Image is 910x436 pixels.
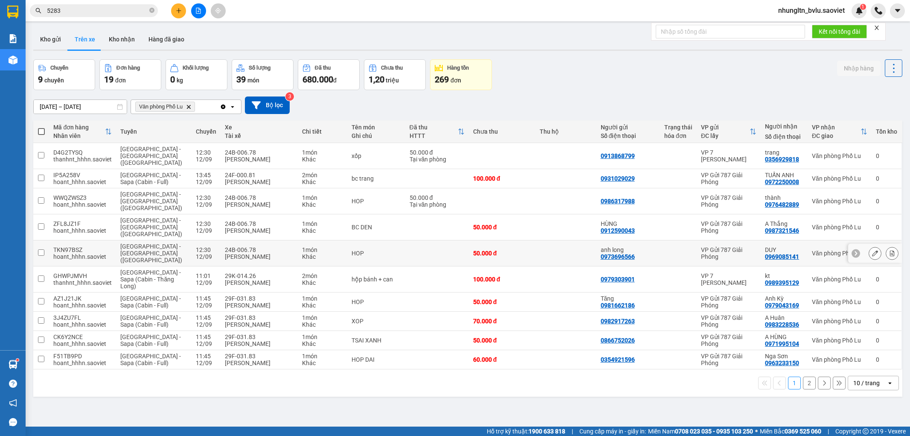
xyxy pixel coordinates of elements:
[232,59,294,90] button: Số lượng39món
[601,220,656,227] div: HÙNG
[196,295,216,302] div: 11:45
[765,340,799,347] div: 0971995104
[755,430,758,433] span: ⚪️
[765,246,803,253] div: DUY
[701,124,750,131] div: VP gửi
[410,149,465,156] div: 50.000 đ
[473,175,531,182] div: 100.000 đ
[225,178,294,185] div: [PERSON_NAME]
[196,360,216,366] div: 12/09
[225,201,294,208] div: [PERSON_NAME]
[225,353,294,360] div: 29F-031.83
[120,191,182,211] span: [GEOGRAPHIC_DATA] - [GEOGRAPHIC_DATA] ([GEOGRAPHIC_DATA])
[53,132,105,139] div: Nhân viên
[765,156,799,163] div: 0356929818
[812,124,861,131] div: VP nhận
[473,276,531,283] div: 100.000 đ
[765,220,803,227] div: A Thắng
[875,7,882,15] img: phone-icon
[701,246,756,260] div: VP Gửi 787 Giải Phóng
[9,418,17,426] span: message
[302,172,343,178] div: 2 món
[298,59,360,90] button: Đã thu680.000đ
[9,399,17,407] span: notification
[196,272,216,279] div: 11:01
[196,246,216,253] div: 12:30
[601,356,635,363] div: 0354921596
[812,152,867,159] div: Văn phòng Phố Lu
[697,120,761,143] th: Toggle SortBy
[860,4,866,10] sup: 1
[765,360,799,366] div: 0963233150
[120,172,181,185] span: [GEOGRAPHIC_DATA] - Sapa (Cabin - Full)
[53,295,112,302] div: AZ1J21JK
[196,353,216,360] div: 11:45
[771,5,852,16] span: nhungltn_bvlu.saoviet
[196,253,216,260] div: 12/09
[876,276,897,283] div: 0
[135,102,195,112] span: Văn phòng Phố Lu, close by backspace
[473,224,531,231] div: 50.000 đ
[352,250,401,257] div: HOP
[33,59,95,90] button: Chuyến9chuyến
[765,314,803,321] div: A Huân
[196,178,216,185] div: 12/09
[435,74,449,85] span: 269
[765,253,799,260] div: 0969085141
[473,337,531,344] div: 50.000 đ
[701,194,756,208] div: VP Gửi 787 Giải Phóng
[876,175,897,182] div: 0
[352,298,401,305] div: HOP
[225,302,294,309] div: [PERSON_NAME]
[765,201,799,208] div: 0976482889
[352,224,401,231] div: BC DEN
[196,149,216,156] div: 12:30
[302,194,343,201] div: 1 món
[765,272,803,279] div: kt
[120,269,181,290] span: [GEOGRAPHIC_DATA] - Sapa (Cabin - Thăng Long)
[215,8,221,14] span: aim
[352,337,401,344] div: TSAI XANH
[861,4,864,10] span: 1
[410,132,458,139] div: HTTT
[874,25,880,31] span: close
[196,156,216,163] div: 12/09
[120,295,181,309] span: [GEOGRAPHIC_DATA] - Sapa (Cabin - Full)
[171,3,186,18] button: plus
[16,359,19,361] sup: 1
[302,340,343,347] div: Khác
[120,217,182,237] span: [GEOGRAPHIC_DATA] - [GEOGRAPHIC_DATA] ([GEOGRAPHIC_DATA])
[664,132,692,139] div: hóa đơn
[38,74,43,85] span: 9
[7,6,18,18] img: logo-vxr
[812,337,867,344] div: Văn phòng Phố Lu
[302,156,343,163] div: Khác
[236,74,246,85] span: 39
[53,178,112,185] div: hoant_hhhn.saoviet
[120,353,181,366] span: [GEOGRAPHIC_DATA] - Sapa (Cabin - Full)
[837,61,881,76] button: Nhập hàng
[149,7,154,15] span: close-circle
[853,379,880,387] div: 10 / trang
[302,334,343,340] div: 1 món
[601,337,635,344] div: 0866752026
[876,356,897,363] div: 0
[765,321,799,328] div: 0983228536
[302,74,333,85] span: 680.000
[225,124,294,131] div: Xe
[302,149,343,156] div: 1 món
[50,65,68,71] div: Chuyến
[225,132,294,139] div: Tài xế
[225,149,294,156] div: 24B-006.78
[225,340,294,347] div: [PERSON_NAME]
[44,77,64,84] span: chuyến
[876,318,897,325] div: 0
[352,152,401,159] div: xốp
[894,7,901,15] span: caret-down
[765,334,803,340] div: A HÙNG
[302,246,343,253] div: 1 món
[352,198,401,205] div: HOP
[410,156,465,163] div: Tại văn phòng
[405,120,469,143] th: Toggle SortBy
[601,227,635,234] div: 0912590043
